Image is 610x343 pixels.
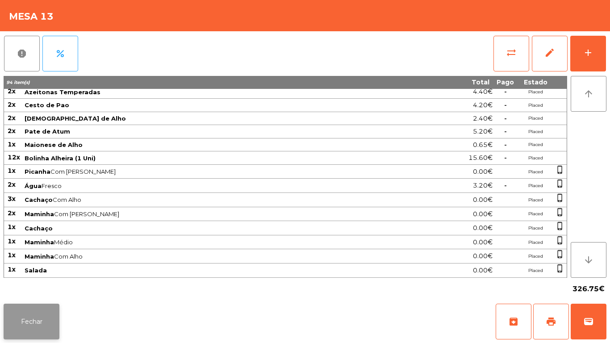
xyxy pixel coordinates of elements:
span: phone_iphone [556,179,564,188]
span: Com Alho [25,196,388,203]
span: 4.20€ [473,99,493,111]
td: Placed [518,165,553,179]
span: phone_iphone [556,264,564,273]
td: Placed [518,138,553,152]
td: Placed [518,99,553,112]
button: print [533,304,569,339]
button: edit [532,36,568,71]
span: 2x [8,87,16,95]
span: Azeitonas Temperadas [25,88,100,96]
span: Com [PERSON_NAME] [25,168,388,175]
span: phone_iphone [556,236,564,245]
td: Placed [518,125,553,138]
span: - [504,127,507,135]
span: 0.00€ [473,236,493,248]
button: wallet [571,304,606,339]
span: 0.65€ [473,139,493,151]
th: Total [389,75,493,89]
span: percent [55,48,66,59]
span: 1x [8,223,16,231]
td: Placed [518,151,553,165]
span: report [17,48,27,59]
span: Médio [25,238,388,246]
td: Placed [518,85,553,99]
span: Fresco [25,182,388,189]
span: 2x [8,100,16,109]
span: Maminha [25,238,54,246]
td: Placed [518,193,553,207]
span: edit [544,47,555,58]
span: Pate de Atum [25,128,70,135]
span: 0.00€ [473,250,493,262]
th: Estado [518,75,553,89]
i: arrow_downward [583,255,594,265]
span: Com Alho [25,253,388,260]
span: 2x [8,180,16,188]
span: 1x [8,237,16,245]
span: archive [508,316,519,327]
h4: Mesa 13 [9,10,54,23]
button: percent [42,36,78,71]
button: Fechar [4,304,59,339]
td: Placed [518,112,553,125]
span: 2x [8,209,16,217]
span: Maminha [25,210,54,218]
button: archive [496,304,531,339]
span: sync_alt [506,47,517,58]
td: Placed [518,221,553,235]
th: Pago [493,75,518,89]
span: 12x [8,153,20,161]
td: Placed [518,235,553,250]
span: - [504,88,507,96]
button: report [4,36,40,71]
span: 5.20€ [473,125,493,138]
span: 1x [8,140,16,148]
span: - [504,101,507,109]
button: add [570,36,606,71]
span: print [546,316,556,327]
span: Maminha [25,253,54,260]
span: 0.00€ [473,166,493,178]
span: 4.40€ [473,86,493,98]
span: Maionese de Alho [25,141,83,148]
span: Cesto de Pao [25,101,69,109]
span: 2.40€ [473,113,493,125]
span: Cachaço [25,225,53,232]
span: Cachaço [25,196,53,203]
span: 2x [8,127,16,135]
td: Placed [518,264,553,278]
span: Salada [25,267,47,274]
span: - [504,114,507,122]
span: 1x [8,251,16,259]
button: arrow_upward [571,76,606,112]
span: 3x [8,195,16,203]
span: 0.00€ [473,208,493,220]
span: phone_iphone [556,165,564,174]
span: 0.00€ [473,194,493,206]
span: wallet [583,316,594,327]
td: Placed [518,179,553,193]
td: Placed [518,249,553,264]
span: Água [25,182,42,189]
td: Placed [518,207,553,222]
span: 3.20€ [473,180,493,192]
div: add [583,47,593,58]
i: arrow_upward [583,88,594,99]
span: phone_iphone [556,208,564,217]
span: 15.60€ [468,152,493,164]
span: - [504,154,507,162]
span: 2x [8,114,16,122]
span: 0.00€ [473,222,493,234]
span: Com [PERSON_NAME] [25,210,388,218]
span: - [504,181,507,189]
span: - [504,141,507,149]
span: 1x [8,265,16,273]
span: 0.00€ [473,264,493,276]
span: 326.75€ [572,282,605,296]
button: sync_alt [493,36,529,71]
span: phone_iphone [556,193,564,202]
span: 1x [8,167,16,175]
span: phone_iphone [556,250,564,259]
span: Picanha [25,168,50,175]
button: arrow_downward [571,242,606,278]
